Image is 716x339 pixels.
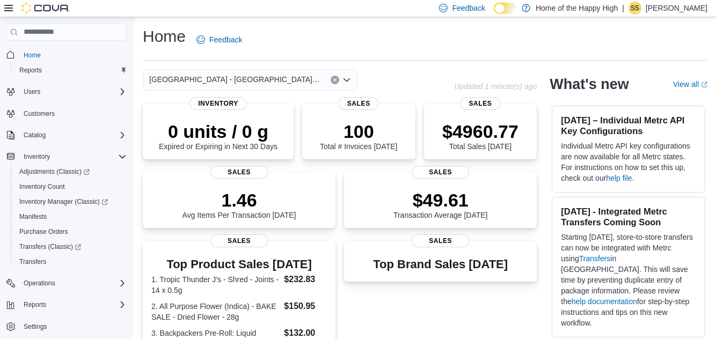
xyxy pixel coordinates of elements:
[579,254,611,263] a: Transfers
[210,234,268,247] span: Sales
[24,300,46,309] span: Reports
[561,141,696,183] p: Individual Metrc API key configurations are now available for all Metrc states. For instructions ...
[19,212,47,221] span: Manifests
[189,97,247,110] span: Inventory
[550,76,629,93] h2: What's new
[19,107,59,120] a: Customers
[19,227,68,236] span: Purchase Orders
[19,182,65,191] span: Inventory Count
[331,76,339,84] button: Clear input
[19,242,81,251] span: Transfers (Classic)
[15,165,127,178] span: Adjustments (Classic)
[19,150,127,163] span: Inventory
[159,121,277,151] div: Expired or Expiring in Next 30 Days
[452,3,485,13] span: Feedback
[182,189,296,219] div: Avg Items Per Transaction [DATE]
[320,121,397,142] p: 100
[536,2,618,14] p: Home of the Happy High
[15,64,127,77] span: Reports
[19,66,42,75] span: Reports
[494,3,516,14] input: Dark Mode
[393,189,488,219] div: Transaction Average [DATE]
[151,274,280,296] dt: 1. Tropic Thunder J's - Shred - Joints - 14 x 0.5g
[442,121,518,142] p: $4960.77
[631,2,639,14] span: SS
[442,121,518,151] div: Total Sales [DATE]
[2,84,131,99] button: Users
[149,73,320,86] span: [GEOGRAPHIC_DATA] - [GEOGRAPHIC_DATA] - Fire & Flower
[151,258,327,271] h3: Top Product Sales [DATE]
[19,320,127,333] span: Settings
[2,319,131,334] button: Settings
[320,121,397,151] div: Total # Invoices [DATE]
[19,257,46,266] span: Transfers
[373,258,508,271] h3: Top Brand Sales [DATE]
[15,180,69,193] a: Inventory Count
[2,297,131,312] button: Reports
[15,165,94,178] a: Adjustments (Classic)
[15,240,85,253] a: Transfers (Classic)
[15,195,112,208] a: Inventory Manager (Classic)
[19,129,127,142] span: Catalog
[143,26,186,47] h1: Home
[11,209,131,224] button: Manifests
[19,277,127,290] span: Operations
[15,210,127,223] span: Manifests
[192,29,246,50] a: Feedback
[11,194,131,209] a: Inventory Manager (Classic)
[393,189,488,211] p: $49.61
[2,128,131,143] button: Catalog
[561,206,696,227] h3: [DATE] - Integrated Metrc Transfers Coming Soon
[454,82,537,91] p: Updated 1 minute(s) ago
[629,2,641,14] div: Suzanne Shutiak
[412,234,470,247] span: Sales
[19,85,45,98] button: Users
[15,225,127,238] span: Purchase Orders
[284,300,327,313] dd: $150.95
[11,239,131,254] a: Transfers (Classic)
[2,106,131,121] button: Customers
[24,51,41,60] span: Home
[24,279,55,288] span: Operations
[15,210,51,223] a: Manifests
[646,2,707,14] p: [PERSON_NAME]
[19,107,127,120] span: Customers
[561,115,696,136] h3: [DATE] – Individual Metrc API Key Configurations
[701,82,707,88] svg: External link
[19,298,127,311] span: Reports
[2,47,131,63] button: Home
[182,189,296,211] p: 1.46
[19,298,50,311] button: Reports
[15,255,50,268] a: Transfers
[24,109,55,118] span: Customers
[339,97,379,110] span: Sales
[15,240,127,253] span: Transfers (Classic)
[606,174,632,182] a: help file
[24,152,50,161] span: Inventory
[19,85,127,98] span: Users
[15,255,127,268] span: Transfers
[19,150,54,163] button: Inventory
[15,195,127,208] span: Inventory Manager (Classic)
[24,87,40,96] span: Users
[412,166,470,179] span: Sales
[11,254,131,269] button: Transfers
[151,301,280,322] dt: 2. All Purpose Flower (Indica) - BAKE SALE - Dried Flower - 28g
[460,97,500,110] span: Sales
[24,131,46,139] span: Catalog
[19,167,90,176] span: Adjustments (Classic)
[19,49,45,62] a: Home
[19,129,50,142] button: Catalog
[19,277,60,290] button: Operations
[11,224,131,239] button: Purchase Orders
[561,232,696,328] p: Starting [DATE], store-to-store transfers can now be integrated with Metrc using in [GEOGRAPHIC_D...
[210,166,268,179] span: Sales
[15,180,127,193] span: Inventory Count
[284,273,327,286] dd: $232.83
[15,225,72,238] a: Purchase Orders
[159,121,277,142] p: 0 units / 0 g
[11,63,131,78] button: Reports
[572,297,637,306] a: help documentation
[15,64,46,77] a: Reports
